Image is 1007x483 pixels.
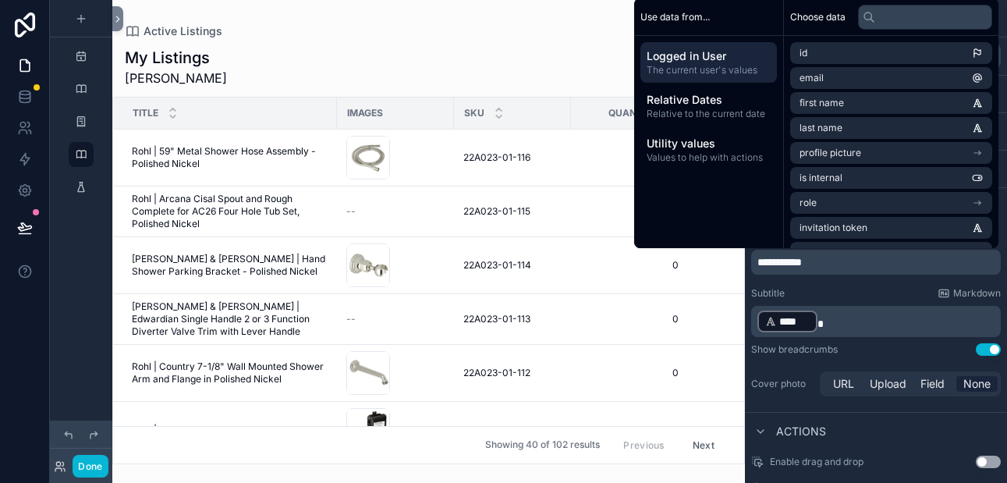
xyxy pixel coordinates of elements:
[776,424,826,439] span: Actions
[640,11,710,23] span: Use data from...
[751,287,785,300] label: Subtitle
[647,108,771,120] span: Relative to the current date
[634,36,783,176] div: scrollable content
[833,376,854,392] span: URL
[647,151,771,164] span: Values to help with actions
[73,455,108,478] button: Done
[751,378,814,390] label: Cover photo
[485,439,600,452] span: Showing 40 of 102 results
[770,456,863,468] span: Enable drag and drop
[751,306,1001,337] div: scrollable content
[608,107,658,119] span: Quantity
[133,107,158,119] span: Title
[647,48,771,64] span: Logged in User
[963,376,991,392] span: None
[682,433,725,457] button: Next
[647,92,771,108] span: Relative Dates
[647,64,771,76] span: The current user's values
[464,107,484,119] span: SKU
[870,376,906,392] span: Upload
[953,287,1001,300] span: Markdown
[751,343,838,356] div: Show breadcrumbs
[751,250,1001,275] div: scrollable content
[790,11,846,23] span: Choose data
[647,136,771,151] span: Utility values
[920,376,945,392] span: Field
[347,107,383,119] span: Images
[938,287,1001,300] a: Markdown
